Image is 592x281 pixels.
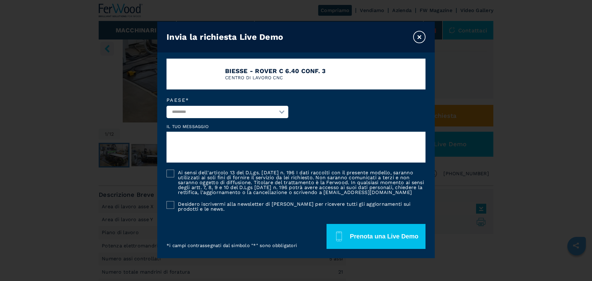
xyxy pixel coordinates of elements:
label: Ai sensi dell'articolo 13 del D.Lgs. [DATE] n. 196 I dati raccolti con il presente modello, saran... [174,170,425,195]
label: Paese [166,98,288,103]
label: Il tuo messaggio [166,124,425,129]
label: Desidero iscrivermi alla newsletter di [PERSON_NAME] per ricevere tutti gli aggiornamenti sui pro... [174,201,425,212]
button: × [413,31,425,43]
p: * i campi contrassegnati dal simbolo "*" sono obbligatori [166,242,297,249]
h4: BIESSE - ROVER C 6.40 CONF. 3 [225,67,326,75]
p: CENTRO DI LAVORO CNC [225,75,326,81]
h3: Invia la richiesta Live Demo [166,32,283,42]
button: Prenota una Live Demo [327,224,425,249]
